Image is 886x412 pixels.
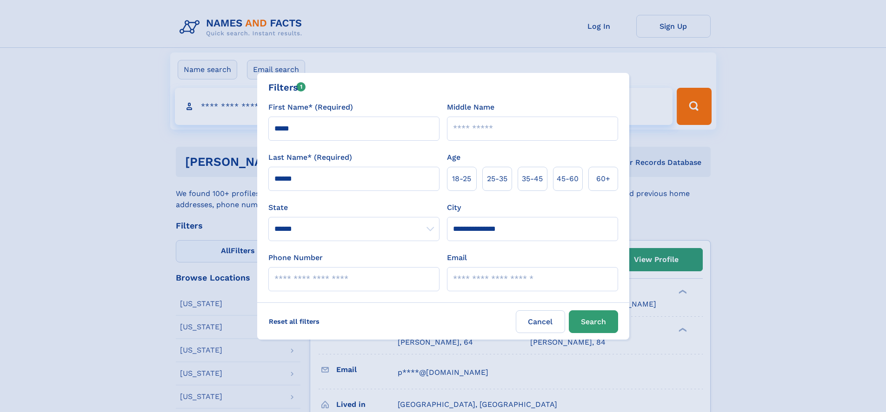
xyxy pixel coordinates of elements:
label: State [268,202,440,213]
label: Age [447,152,460,163]
button: Search [569,310,618,333]
label: City [447,202,461,213]
label: Email [447,252,467,263]
span: 60+ [596,173,610,184]
label: Last Name* (Required) [268,152,352,163]
div: Filters [268,80,306,94]
span: 25‑35 [487,173,507,184]
label: First Name* (Required) [268,102,353,113]
label: Phone Number [268,252,323,263]
label: Reset all filters [263,310,326,333]
label: Middle Name [447,102,494,113]
span: 35‑45 [522,173,543,184]
span: 18‑25 [452,173,471,184]
label: Cancel [516,310,565,333]
span: 45‑60 [557,173,579,184]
